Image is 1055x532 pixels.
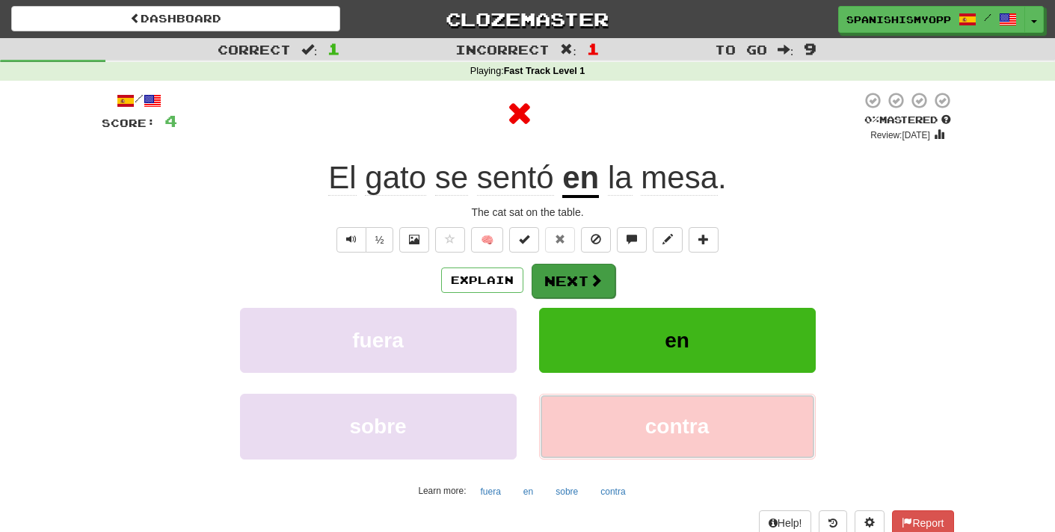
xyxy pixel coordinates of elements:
[562,160,599,198] u: en
[509,227,539,253] button: Set this sentence to 100% Mastered (alt+m)
[547,480,586,503] button: sobre
[645,415,710,438] span: contra
[715,42,767,57] span: To go
[336,227,366,253] button: Play sentence audio (ctl+space)
[240,308,517,373] button: fuera
[984,12,991,22] span: /
[689,227,719,253] button: Add to collection (alt+a)
[864,114,879,126] span: 0 %
[539,308,816,373] button: en
[560,43,576,56] span: :
[870,130,930,140] small: Review: [DATE]
[455,42,550,57] span: Incorrect
[581,227,611,253] button: Ignore sentence (alt+i)
[641,160,718,196] span: mesa
[846,13,951,26] span: spanishismyopp
[592,480,633,503] button: contra
[333,227,394,253] div: Text-to-speech controls
[327,40,340,58] span: 1
[441,267,523,293] button: Explain
[477,160,554,196] span: sentó
[352,329,403,352] span: fuera
[804,40,816,58] span: 9
[435,160,468,196] span: se
[608,160,633,196] span: la
[532,264,615,298] button: Next
[218,42,291,57] span: Correct
[11,6,340,31] a: Dashboard
[653,227,683,253] button: Edit sentence (alt+d)
[328,160,356,196] span: El
[365,160,426,196] span: gato
[366,227,394,253] button: ½
[240,394,517,459] button: sobre
[778,43,794,56] span: :
[473,480,509,503] button: fuera
[102,205,954,220] div: The cat sat on the table.
[435,227,465,253] button: Favorite sentence (alt+f)
[418,486,466,496] small: Learn more:
[102,91,177,110] div: /
[471,227,503,253] button: 🧠
[399,227,429,253] button: Show image (alt+x)
[363,6,692,32] a: Clozemaster
[617,227,647,253] button: Discuss sentence (alt+u)
[665,329,689,352] span: en
[301,43,318,56] span: :
[102,117,156,129] span: Score:
[349,415,406,438] span: sobre
[587,40,600,58] span: 1
[599,160,726,196] span: .
[539,394,816,459] button: contra
[838,6,1025,33] a: spanishismyopp /
[545,227,575,253] button: Reset to 0% Mastered (alt+r)
[504,66,585,76] strong: Fast Track Level 1
[861,114,954,127] div: Mastered
[164,111,177,130] span: 4
[515,480,541,503] button: en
